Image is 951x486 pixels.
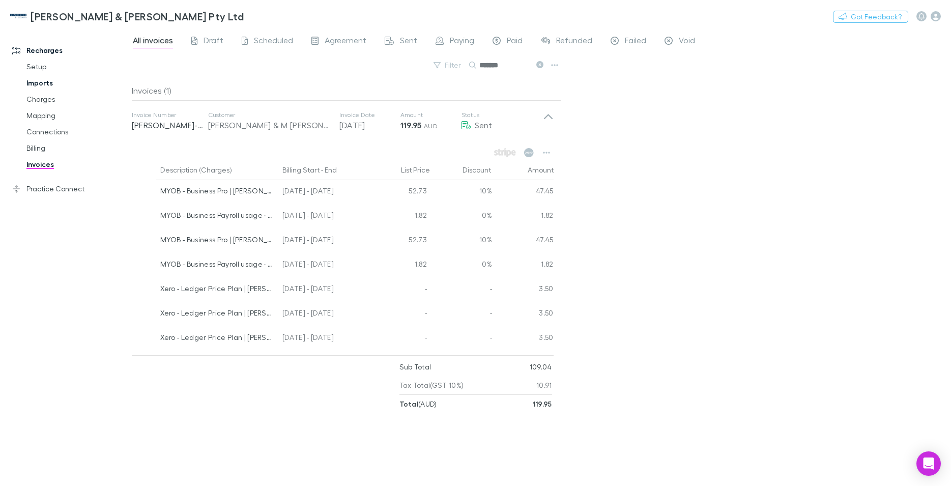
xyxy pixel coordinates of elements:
[278,302,370,327] div: [DATE] - [DATE]
[400,35,417,48] span: Sent
[431,229,492,253] div: 10%
[916,451,941,476] div: Open Intercom Messenger
[399,358,431,376] p: Sub Total
[370,327,431,351] div: -
[16,140,138,156] a: Billing
[370,253,431,278] div: 1.82
[431,327,492,351] div: -
[833,11,908,23] button: Got Feedback?
[160,327,275,348] div: Xero - Ledger Price Plan | [PERSON_NAME] & M [PERSON_NAME]
[160,205,275,226] div: MYOB - Business Payroll usage · 1 Payroll employee | [PERSON_NAME]
[204,35,223,48] span: Draft
[533,399,552,408] strong: 119.95
[492,302,554,327] div: 3.50
[492,229,554,253] div: 47.45
[428,59,467,71] button: Filter
[679,35,695,48] span: Void
[2,42,138,59] a: Recharges
[278,278,370,302] div: [DATE] - [DATE]
[339,111,400,119] p: Invoice Date
[370,180,431,205] div: 52.73
[160,302,275,324] div: Xero - Ledger Price Plan | [PERSON_NAME] & M [PERSON_NAME]
[370,229,431,253] div: 52.73
[492,205,554,229] div: 1.82
[160,180,275,202] div: MYOB - Business Pro | [PERSON_NAME]
[400,120,422,130] strong: 119.95
[208,119,329,131] div: [PERSON_NAME] & M [PERSON_NAME]
[133,35,173,48] span: All invoices
[31,10,244,22] h3: [PERSON_NAME] & [PERSON_NAME] Pty Ltd
[278,229,370,253] div: [DATE] - [DATE]
[475,120,492,130] span: Sent
[450,35,474,48] span: Paying
[556,35,592,48] span: Refunded
[160,229,275,250] div: MYOB - Business Pro | [PERSON_NAME]
[124,101,562,141] div: Invoice Number[PERSON_NAME]-0244Customer[PERSON_NAME] & M [PERSON_NAME]Invoice Date[DATE]Amount11...
[492,146,518,160] span: Available when invoice is finalised
[160,253,275,275] div: MYOB - Business Payroll usage · 1 Payroll employee | [PERSON_NAME]
[132,111,208,119] p: Invoice Number
[208,111,329,119] p: Customer
[370,302,431,327] div: -
[254,35,293,48] span: Scheduled
[4,4,250,28] a: [PERSON_NAME] & [PERSON_NAME] Pty Ltd
[16,91,138,107] a: Charges
[132,119,208,131] p: [PERSON_NAME]-0244
[431,253,492,278] div: 0%
[16,156,138,173] a: Invoices
[399,399,419,408] strong: Total
[278,327,370,351] div: [DATE] - [DATE]
[16,107,138,124] a: Mapping
[625,35,646,48] span: Failed
[10,10,26,22] img: McWhirter & Leong Pty Ltd's Logo
[424,122,438,130] span: AUD
[370,205,431,229] div: 1.82
[370,278,431,302] div: -
[278,180,370,205] div: [DATE] - [DATE]
[399,395,437,413] p: ( AUD )
[492,327,554,351] div: 3.50
[339,119,400,131] p: [DATE]
[400,111,462,119] p: Amount
[16,59,138,75] a: Setup
[492,253,554,278] div: 1.82
[16,124,138,140] a: Connections
[492,180,554,205] div: 47.45
[431,180,492,205] div: 10%
[2,181,138,197] a: Practice Connect
[431,205,492,229] div: 0%
[431,278,492,302] div: -
[160,278,275,299] div: Xero - Ledger Price Plan | [PERSON_NAME] & M [PERSON_NAME]
[399,376,464,394] p: Tax Total (GST 10%)
[536,376,552,394] p: 10.91
[431,302,492,327] div: -
[507,35,523,48] span: Paid
[16,75,138,91] a: Imports
[530,358,552,376] p: 109.04
[278,253,370,278] div: [DATE] - [DATE]
[278,205,370,229] div: [DATE] - [DATE]
[462,111,543,119] p: Status
[325,35,366,48] span: Agreement
[492,278,554,302] div: 3.50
